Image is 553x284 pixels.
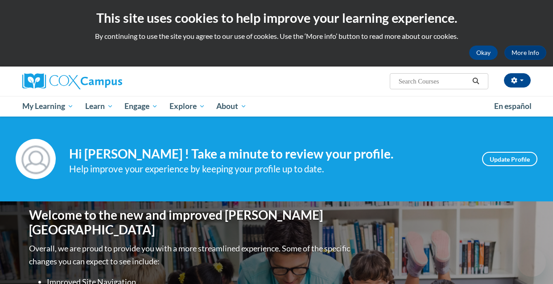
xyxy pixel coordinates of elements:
[488,97,537,116] a: En español
[69,146,469,162] h4: Hi [PERSON_NAME] ! Take a minute to review your profile.
[29,208,352,238] h1: Welcome to the new and improved [PERSON_NAME][GEOGRAPHIC_DATA]
[469,46,498,60] button: Okay
[504,73,531,88] button: Account Settings
[169,101,205,112] span: Explore
[16,139,56,179] img: Profile Image
[216,101,247,112] span: About
[469,76,483,87] button: Search
[17,96,79,117] a: My Learning
[7,9,546,27] h2: This site uses cookies to help improve your learning experience.
[119,96,164,117] a: Engage
[398,76,469,87] input: Search Courses
[482,152,537,166] a: Update Profile
[22,73,183,89] a: Cox Campus
[164,96,211,117] a: Explore
[494,101,532,111] span: En español
[124,101,158,112] span: Engage
[7,31,546,41] p: By continuing to use the site you agree to our use of cookies. Use the ‘More info’ button to read...
[29,242,352,268] p: Overall, we are proud to provide you with a more streamlined experience. Some of the specific cha...
[22,73,122,89] img: Cox Campus
[517,248,546,277] iframe: Button to launch messaging window
[504,46,546,60] a: More Info
[22,101,74,112] span: My Learning
[79,96,119,117] a: Learn
[211,96,253,117] a: About
[16,96,537,117] div: Main menu
[69,162,469,176] div: Help improve your experience by keeping your profile up to date.
[85,101,113,112] span: Learn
